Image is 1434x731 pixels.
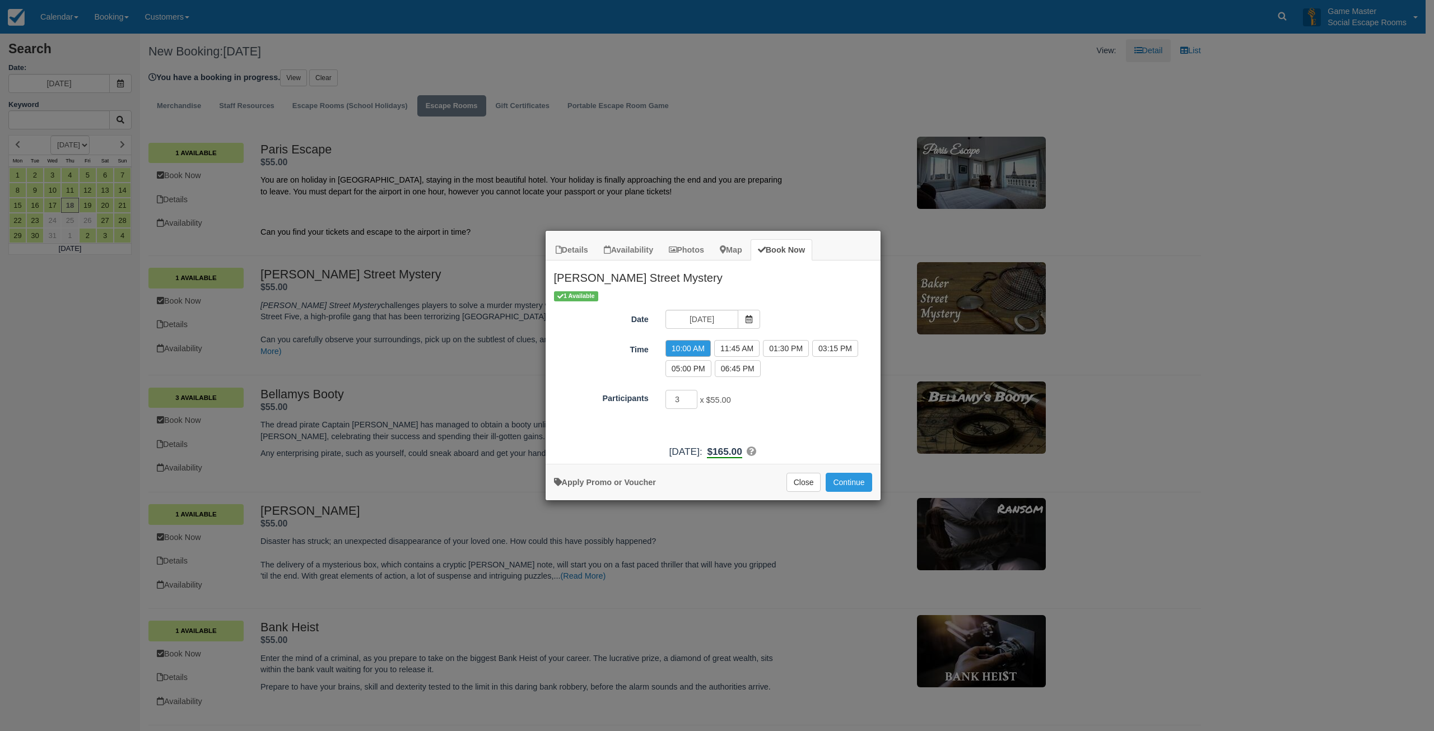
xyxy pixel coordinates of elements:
[669,446,700,457] span: [DATE]
[546,445,881,459] div: :
[707,446,742,458] b: $165.00
[546,340,657,356] label: Time
[548,239,595,261] a: Details
[812,340,858,357] label: 03:15 PM
[546,260,881,290] h2: [PERSON_NAME] Street Mystery
[546,260,881,458] div: Item Modal
[713,239,749,261] a: Map
[546,389,657,404] label: Participants
[546,310,657,325] label: Date
[665,340,711,357] label: 10:00 AM
[665,390,698,409] input: Participants
[763,340,809,357] label: 01:30 PM
[554,478,656,487] a: Apply Voucher
[700,396,730,405] span: x $55.00
[554,291,598,301] span: 1 Available
[597,239,660,261] a: Availability
[714,340,760,357] label: 11:45 AM
[751,239,812,261] a: Book Now
[665,360,711,377] label: 05:00 PM
[662,239,711,261] a: Photos
[826,473,872,492] button: Add to Booking
[786,473,821,492] button: Close
[715,360,761,377] label: 06:45 PM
